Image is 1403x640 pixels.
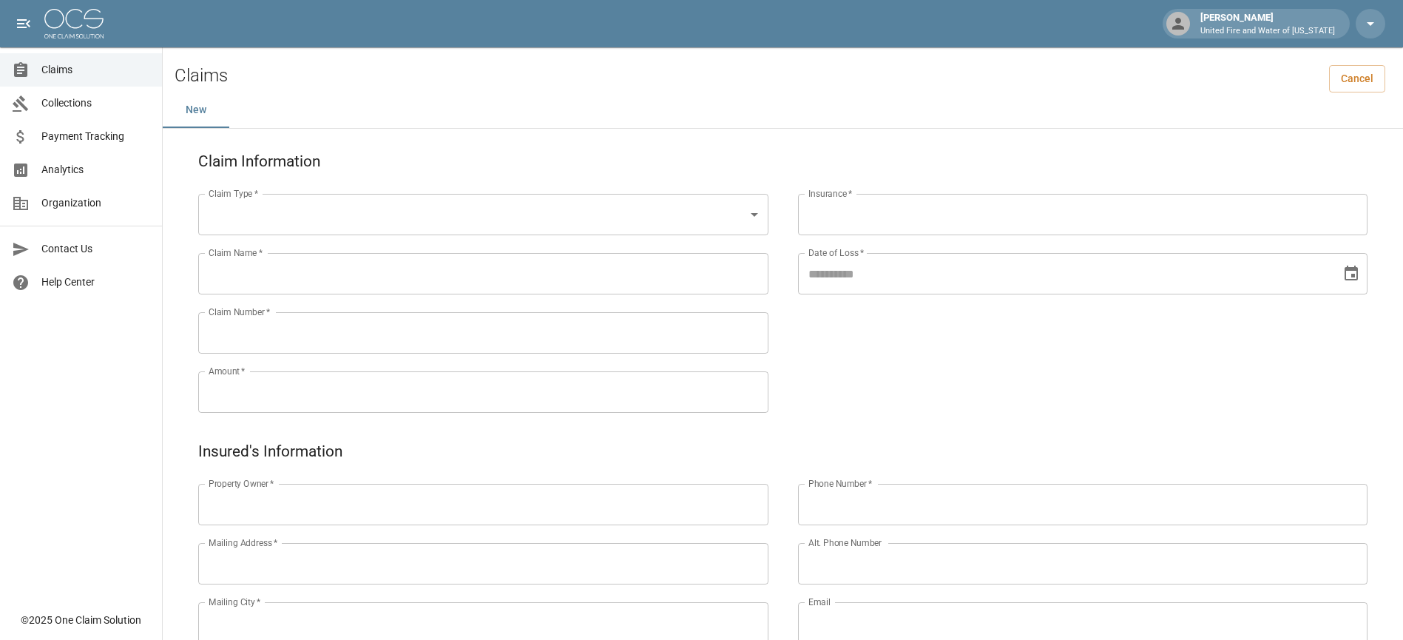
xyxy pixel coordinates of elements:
label: Phone Number [808,477,872,490]
a: Cancel [1329,65,1385,92]
label: Mailing City [209,596,261,608]
span: Help Center [41,274,150,290]
label: Property Owner [209,477,274,490]
label: Amount [209,365,246,377]
span: Contact Us [41,241,150,257]
label: Email [808,596,831,608]
label: Claim Number [209,306,270,318]
span: Collections [41,95,150,111]
button: New [163,92,229,128]
label: Claim Type [209,187,258,200]
button: open drawer [9,9,38,38]
div: dynamic tabs [163,92,1403,128]
span: Claims [41,62,150,78]
span: Organization [41,195,150,211]
label: Date of Loss [808,246,864,259]
label: Insurance [808,187,852,200]
span: Payment Tracking [41,129,150,144]
div: [PERSON_NAME] [1194,10,1341,37]
button: Choose date [1336,259,1366,289]
label: Mailing Address [209,536,277,549]
span: Analytics [41,162,150,178]
img: ocs-logo-white-transparent.png [44,9,104,38]
label: Claim Name [209,246,263,259]
h2: Claims [175,65,228,87]
div: © 2025 One Claim Solution [21,613,141,627]
label: Alt. Phone Number [808,536,882,549]
p: United Fire and Water of [US_STATE] [1200,25,1335,38]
